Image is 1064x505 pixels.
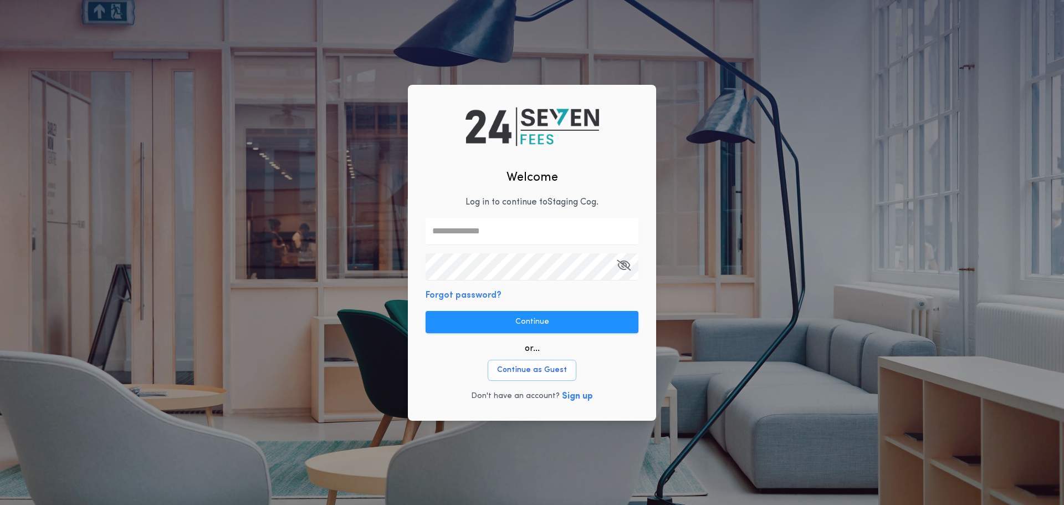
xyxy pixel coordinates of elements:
[465,107,599,146] img: logo
[471,391,560,402] p: Don't have an account?
[507,169,558,187] h2: Welcome
[465,196,598,209] p: Log in to continue to Staging Cog .
[426,289,502,302] button: Forgot password?
[426,311,638,333] button: Continue
[488,360,576,381] button: Continue as Guest
[525,342,540,355] p: or...
[562,390,593,403] button: Sign up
